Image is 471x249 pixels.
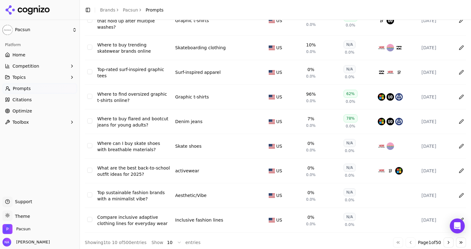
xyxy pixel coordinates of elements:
[456,190,466,200] button: Edit in sheet
[12,74,26,80] span: Topics
[15,27,70,33] span: Pacsun
[2,25,12,35] img: Pacsun
[306,98,316,103] span: 0.0%
[97,116,170,128] div: Where to buy flared and bootcut jeans for young adults?
[175,94,209,100] a: Graphic t-shirts
[269,218,275,223] img: US flag
[307,214,314,220] div: 0%
[146,7,164,13] span: Prompts
[456,92,466,102] button: Edit in sheet
[276,69,282,75] span: US
[306,49,316,54] span: 0.0%
[2,84,77,93] a: Prompts
[276,118,282,125] span: US
[306,22,316,27] span: 0.0%
[378,118,385,125] img: h&m
[269,169,275,173] img: US flag
[276,168,282,174] span: US
[87,45,92,50] button: Select row 3
[12,97,32,103] span: Citations
[344,41,356,49] div: N/A
[345,173,354,178] span: 0.0%
[387,142,394,150] img: zumiez
[344,65,356,73] div: N/A
[175,17,209,24] a: Graphic t-shirts
[378,69,385,76] img: billabong
[307,116,314,122] div: 7%
[418,239,441,246] span: Page 1 of 50
[421,192,451,199] div: [DATE]
[387,44,394,51] img: zumiez
[344,213,356,221] div: N/A
[421,217,451,223] div: [DATE]
[2,40,77,50] div: Platform
[456,43,466,53] button: Edit in sheet
[456,166,466,176] button: Edit in sheet
[307,140,314,146] div: 0%
[269,119,275,124] img: US flag
[344,164,356,172] div: N/A
[87,217,92,222] button: Select row 10
[97,140,170,153] a: Where can I buy skate shoes with breathable materials?
[421,168,451,174] div: [DATE]
[12,119,29,125] span: Toolbox
[378,17,385,24] img: uniqlo
[346,124,355,129] span: 0.0%
[100,7,115,12] a: Brands
[345,148,354,153] span: 0.0%
[421,69,451,75] div: [DATE]
[269,95,275,99] img: US flag
[175,118,203,125] a: Denim jeans
[345,50,354,55] span: 0.0%
[269,18,275,23] img: US flag
[344,139,356,147] div: N/A
[97,214,170,227] a: Compare inclusive adaptive clothing lines for everyday wear
[306,222,316,227] span: 0.0%
[346,99,355,104] span: 0.0%
[306,148,316,153] span: 0.0%
[175,168,199,174] a: activewear
[345,222,354,227] span: 0.0%
[2,106,77,116] a: Optimize
[13,85,31,92] span: Prompts
[276,17,282,24] span: US
[378,167,385,175] img: vans
[395,118,403,125] img: hollister
[306,123,316,128] span: 0.0%
[175,143,202,149] a: Skate shoes
[87,69,92,74] button: Select row 4
[269,45,275,50] img: US flag
[276,217,282,223] span: US
[85,239,147,246] div: Showing 1 to 10 of 500 entries
[87,143,92,148] button: Select row 7
[97,66,170,79] a: Top-rated surf-inspired graphic tees
[421,94,451,100] div: [DATE]
[151,239,163,246] span: Show
[306,74,316,79] span: 0.0%
[97,165,170,177] a: What are the best back-to-school outfit ideas for 2025?
[269,70,275,75] img: US flag
[97,12,170,30] a: Where to get graphic t-shirts that hold up after multiple washes?
[387,118,394,125] img: urban outfitters
[97,42,170,54] a: Where to buy trending skatewear brands online
[97,189,170,202] a: Top sustainable fashion brands with a minimalist vibe?
[175,69,221,75] div: Surf-inspired apparel
[344,114,358,122] div: 78%
[2,224,31,234] button: Open organization switcher
[269,144,275,149] img: US flag
[276,45,282,51] span: US
[175,192,207,199] a: Aesthetic/Vibe
[269,193,275,198] img: US flag
[307,189,314,196] div: 0%
[345,74,354,79] span: 0.0%
[123,7,138,13] a: Pacsun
